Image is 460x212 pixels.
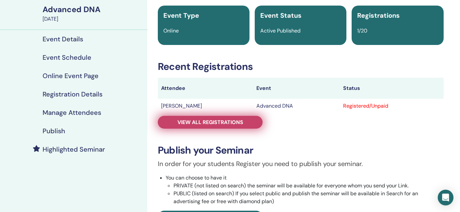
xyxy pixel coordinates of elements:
[158,144,444,156] h3: Publish your Seminar
[158,99,253,113] td: [PERSON_NAME]
[357,11,400,20] span: Registrations
[158,159,444,169] p: In order for your students Register you need to publish your seminar.
[174,190,444,205] li: PUBLIC (listed on search) If you select public and publish the seminar will be available in Searc...
[177,119,243,126] span: View all registrations
[438,190,453,205] div: Open Intercom Messenger
[43,109,101,117] h4: Manage Attendees
[43,72,99,80] h4: Online Event Page
[158,61,444,73] h3: Recent Registrations
[158,78,253,99] th: Attendee
[163,11,199,20] span: Event Type
[43,53,91,61] h4: Event Schedule
[340,78,444,99] th: Status
[260,11,302,20] span: Event Status
[43,35,83,43] h4: Event Details
[158,116,263,129] a: View all registrations
[343,102,440,110] div: Registered/Unpaid
[253,99,340,113] td: Advanced DNA
[43,15,143,23] div: [DATE]
[39,4,147,23] a: Advanced DNA[DATE]
[174,182,444,190] li: PRIVATE (not listed on search) the seminar will be available for everyone whom you send your Link.
[260,27,301,34] span: Active Published
[357,27,367,34] span: 1/20
[253,78,340,99] th: Event
[43,127,65,135] h4: Publish
[163,27,179,34] span: Online
[166,174,444,205] li: You can choose to have it
[43,4,143,15] div: Advanced DNA
[43,90,102,98] h4: Registration Details
[43,145,105,153] h4: Highlighted Seminar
